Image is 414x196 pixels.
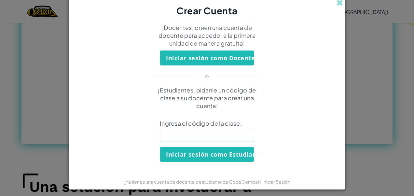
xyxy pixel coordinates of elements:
p: ¡Docentes, creen una cuenta de docente para acceder a la primera unidad de manera gratuita! [150,24,264,47]
span: Ingresa el código de la clase: [160,119,254,127]
span: ¿Ya tienes una cuenta de docente o estudiante de CodeCombat? [124,179,262,185]
span: Crear Cuenta [176,5,238,16]
button: Iniciar sesión como Docente [160,50,254,65]
button: Iniciar sesión como Estudiante [160,147,254,162]
a: Iniciar Sesión [262,179,290,185]
p: o [205,72,209,80]
p: ¡Estudiantes, pídanle un código de clase a su docente para crear una cuenta! [150,86,264,110]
